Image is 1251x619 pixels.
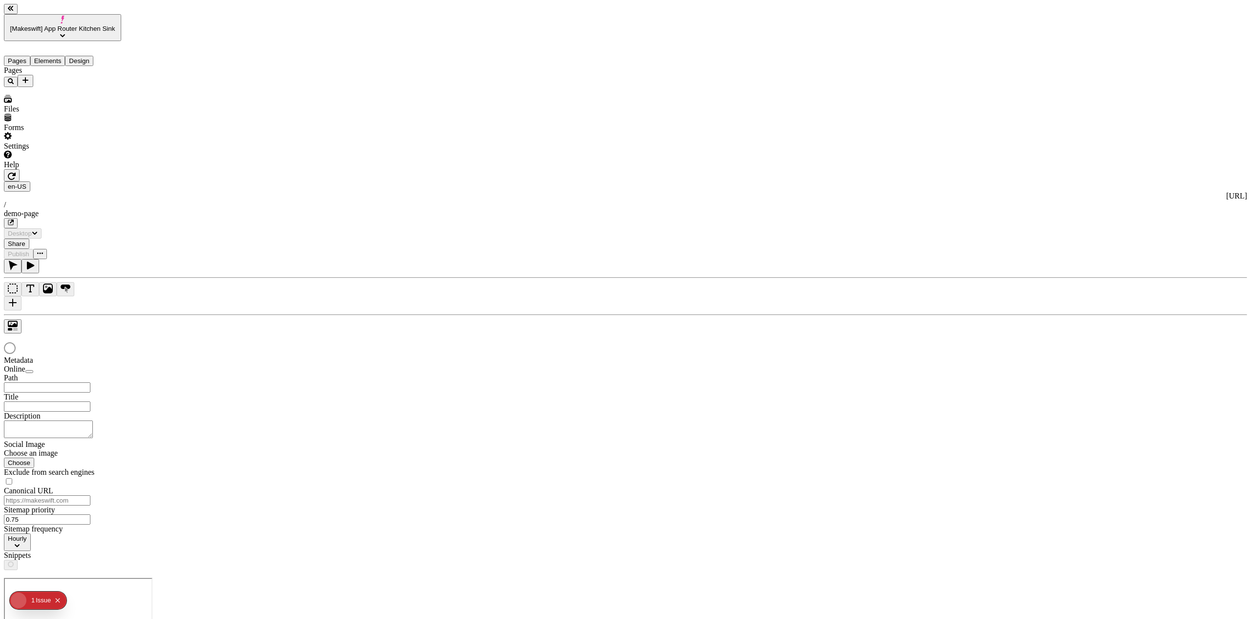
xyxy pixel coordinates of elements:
div: / [4,200,1247,209]
div: [URL] [4,192,1247,200]
button: Design [65,56,93,66]
button: Image [39,282,57,296]
button: Text [22,282,39,296]
div: demo-page [4,209,1247,218]
button: Open locale picker [4,181,30,192]
div: Settings [4,142,121,151]
div: Forms [4,123,121,132]
span: Path [4,374,18,382]
span: [Makeswift] App Router Kitchen Sink [10,25,115,32]
span: Online [4,365,25,373]
div: Pages [4,66,121,75]
span: Publish [8,250,29,258]
span: Exclude from search engines [4,468,94,476]
button: Desktop [4,228,42,239]
span: Choose [8,459,30,466]
button: Share [4,239,29,249]
div: Metadata [4,356,121,365]
span: Canonical URL [4,486,53,495]
div: Files [4,105,121,113]
div: Snippets [4,551,121,560]
input: https://makeswift.com [4,495,90,506]
button: Pages [4,56,30,66]
button: Elements [30,56,65,66]
span: en-US [8,183,26,190]
div: Choose an image [4,449,121,458]
button: Add new [18,75,33,87]
button: Publish [4,249,33,259]
span: Hourly [8,535,27,542]
span: Share [8,240,25,247]
button: [Makeswift] App Router Kitchen Sink [4,14,121,41]
button: Hourly [4,533,31,551]
span: Sitemap frequency [4,525,63,533]
button: Box [4,282,22,296]
span: Desktop [8,230,32,237]
span: Social Image [4,440,45,448]
button: Button [57,282,74,296]
span: Title [4,393,19,401]
button: Choose [4,458,34,468]
span: Sitemap priority [4,506,55,514]
span: Description [4,412,41,420]
div: Help [4,160,121,169]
